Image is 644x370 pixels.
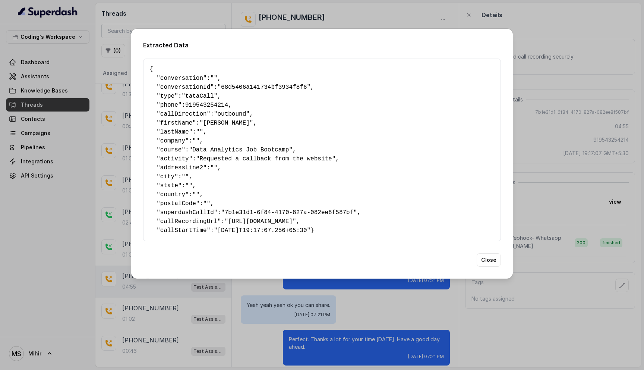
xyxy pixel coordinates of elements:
span: state [160,182,178,189]
span: callStartTime [160,227,207,234]
span: course [160,147,182,153]
span: "" [192,138,199,144]
span: conversationId [160,84,210,91]
span: "7b1e31d1-6f84-4170-827a-082ee8f587bf" [221,209,357,216]
span: conversation [160,75,203,82]
pre: { " ": , " ": , " ": , " ": , " ": , " ": , " ": , " ": , " ": , " ": , " ": , " ": , " ": , " ":... [149,65,495,235]
h2: Extracted Data [143,41,501,50]
span: firstName [160,120,192,126]
span: "" [196,129,203,135]
span: activity [160,156,189,162]
span: "" [192,191,199,198]
span: type [160,93,174,100]
span: superdashCallId [160,209,214,216]
span: "" [210,75,217,82]
span: phone [160,102,178,109]
span: "" [181,173,189,180]
span: postalCode [160,200,196,207]
span: "[DATE]T19:17:07.256+05:30" [214,227,310,234]
span: callDirection [160,111,207,117]
span: country [160,191,185,198]
span: "[PERSON_NAME]" [199,120,253,126]
span: callRecordingUrl [160,218,218,225]
span: "68d5406a141734bf3934f8f6" [217,84,310,91]
span: "" [210,164,217,171]
span: "" [185,182,192,189]
button: Close [477,253,501,267]
span: "[URL][DOMAIN_NAME]" [225,218,296,225]
span: company [160,138,185,144]
span: 919543254214 [185,102,228,109]
span: "Data Analytics Job Bootcamp" [189,147,293,153]
span: "tataCall" [181,93,217,100]
span: addressLine2 [160,164,203,171]
span: city [160,173,174,180]
span: "Requested a callback from the website" [196,156,335,162]
span: lastName [160,129,189,135]
span: "outbound" [214,111,250,117]
span: "" [203,200,210,207]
